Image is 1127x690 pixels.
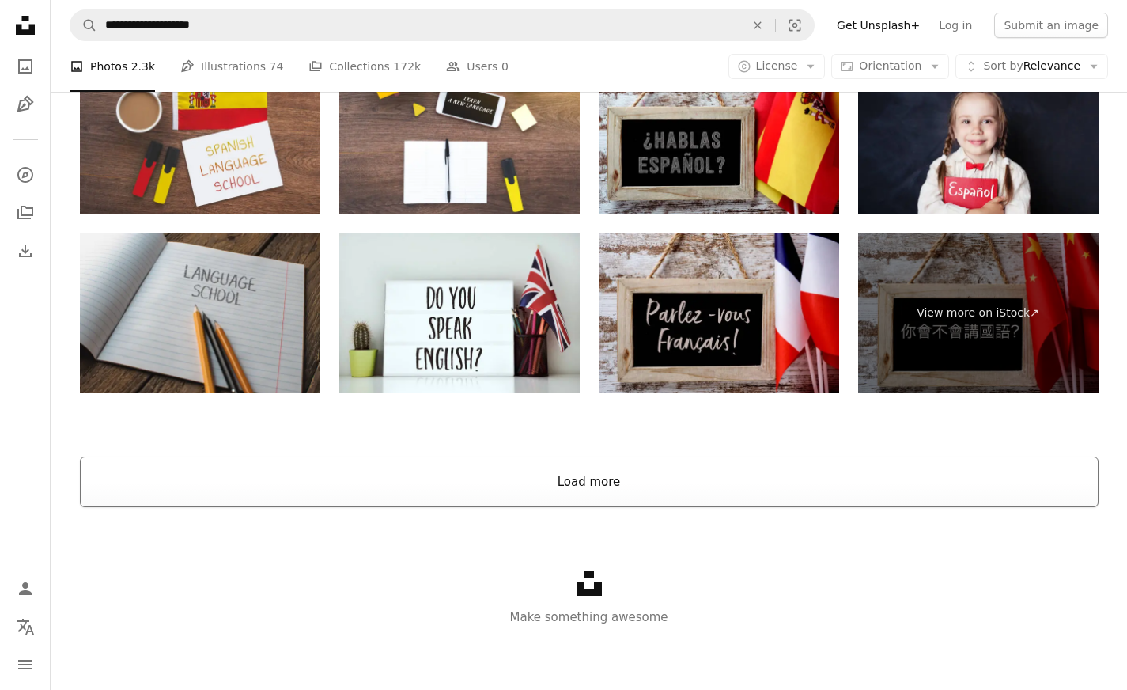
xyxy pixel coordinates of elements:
span: Relevance [983,59,1080,74]
span: 0 [501,58,509,75]
p: Make something awesome [51,608,1127,627]
a: Collections [9,197,41,229]
button: Menu [9,649,41,681]
img: A notebook with the word language school written on it [80,233,320,394]
span: 74 [270,58,284,75]
a: Users 0 [446,41,509,92]
img: Beautiful child girl smiling and holding book in spanish language school. Learning spanish [858,54,1099,214]
button: License [728,54,826,79]
a: Home — Unsplash [9,9,41,44]
a: Photos [9,51,41,82]
span: Orientation [859,59,921,72]
a: Collections 172k [308,41,421,92]
a: Illustrations 74 [180,41,283,92]
a: Illustrations [9,89,41,120]
a: Log in [929,13,981,38]
a: Download History [9,235,41,267]
img: spain national flag, notebook with the inscription spanish language school, two markers, cup of c... [80,54,320,214]
button: Submit an image [994,13,1108,38]
button: Search Unsplash [70,10,97,40]
a: Log in / Sign up [9,573,41,605]
a: Get Unsplash+ [827,13,929,38]
button: Clear [740,10,775,40]
button: Load more [80,457,1099,507]
button: Sort byRelevance [955,54,1108,79]
a: Explore [9,159,41,191]
span: License [756,59,798,72]
img: inscription learn a new foreign language, smartphone, wireless headphones on a working wooden tab... [339,54,580,214]
span: 172k [393,58,421,75]
img: question do you speak English? [339,233,580,394]
button: Visual search [776,10,814,40]
img: question hablas espanol? do you speak Spanish? [599,54,839,214]
img: text parlez-vous francais? do you speak French? [599,233,839,394]
button: Orientation [831,54,949,79]
form: Find visuals sitewide [70,9,815,41]
a: View more on iStock↗ [858,233,1099,394]
button: Language [9,611,41,643]
span: Sort by [983,59,1023,72]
